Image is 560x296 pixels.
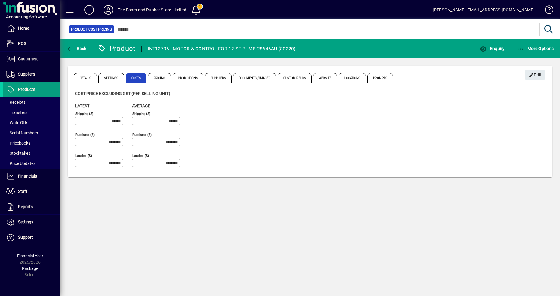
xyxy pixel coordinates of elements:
[173,73,203,83] span: Promotions
[148,73,171,83] span: Pricing
[75,112,93,116] mat-label: Shipping ($)
[3,36,60,51] a: POS
[148,44,295,54] div: INT12706 - MOTOR & CONTROL FOR 12 SF PUMP 28646AU (80220)
[66,46,86,51] span: Back
[75,133,95,137] mat-label: Purchase ($)
[3,67,60,82] a: Suppliers
[3,215,60,230] a: Settings
[65,43,88,54] button: Back
[18,174,37,178] span: Financials
[517,46,554,51] span: More Options
[3,230,60,245] a: Support
[18,26,29,31] span: Home
[525,70,545,80] button: Edit
[313,73,337,83] span: Website
[516,43,555,54] button: More Options
[132,103,150,108] span: Average
[3,199,60,214] a: Reports
[6,151,30,156] span: Stocktakes
[17,253,43,258] span: Financial Year
[99,4,118,15] button: Profile
[18,41,26,46] span: POS
[3,184,60,199] a: Staff
[278,73,311,83] span: Custom Fields
[132,133,152,137] mat-label: Purchase ($)
[6,120,28,125] span: Write Offs
[6,130,38,135] span: Serial Numbers
[540,1,552,21] a: Knowledge Base
[3,97,60,107] a: Receipts
[18,204,33,209] span: Reports
[3,169,60,184] a: Financials
[480,46,504,51] span: Enquiry
[3,107,60,118] a: Transfers
[75,103,89,108] span: Latest
[80,4,99,15] button: Add
[18,56,38,61] span: Customers
[74,73,97,83] span: Details
[478,43,506,54] button: Enquiry
[71,26,112,32] span: Product Cost Pricing
[205,73,232,83] span: Suppliers
[18,87,35,92] span: Products
[6,100,26,105] span: Receipts
[98,73,124,83] span: Settings
[367,73,393,83] span: Prompts
[3,52,60,67] a: Customers
[3,21,60,36] a: Home
[18,72,35,76] span: Suppliers
[339,73,366,83] span: Locations
[118,5,186,15] div: The Foam and Rubber Store Limited
[18,189,27,194] span: Staff
[18,220,33,224] span: Settings
[126,73,147,83] span: Costs
[3,158,60,169] a: Price Updates
[433,5,534,15] div: [PERSON_NAME] [EMAIL_ADDRESS][DOMAIN_NAME]
[22,266,38,271] span: Package
[132,112,150,116] mat-label: Shipping ($)
[6,110,27,115] span: Transfers
[3,148,60,158] a: Stocktakes
[75,154,92,158] mat-label: Landed ($)
[3,138,60,148] a: Pricebooks
[6,141,30,145] span: Pricebooks
[75,91,170,96] span: Cost price excluding GST (per selling unit)
[233,73,276,83] span: Documents / Images
[6,161,35,166] span: Price Updates
[3,118,60,128] a: Write Offs
[132,154,149,158] mat-label: Landed ($)
[18,235,33,240] span: Support
[3,128,60,138] a: Serial Numbers
[529,70,542,80] span: Edit
[98,44,136,53] div: Product
[60,43,93,54] app-page-header-button: Back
